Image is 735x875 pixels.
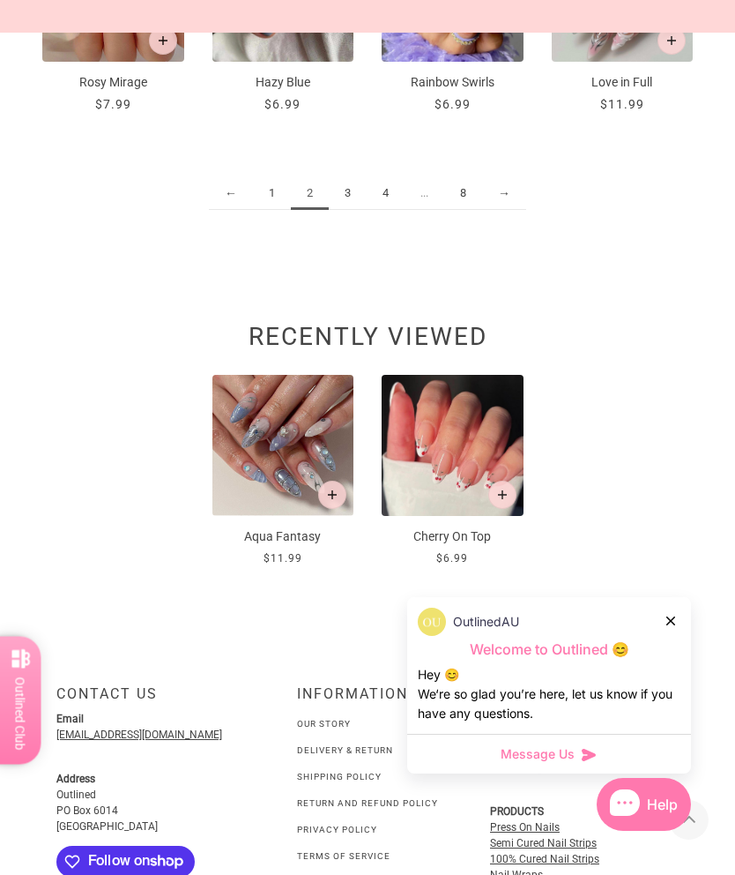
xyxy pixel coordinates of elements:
[382,73,523,92] p: Rainbow Swirls
[490,837,597,849] a: Semi Cured Nail Strips
[56,771,245,834] p: Outlined PO Box 6014 [GEOGRAPHIC_DATA]
[56,685,245,716] div: Contact Us
[488,481,516,509] button: Add to cart
[42,332,693,351] h2: Recently viewed
[600,97,644,111] span: $11.99
[95,97,131,111] span: $7.99
[297,772,382,782] a: Shipping Policy
[56,773,95,785] strong: Address
[297,825,377,834] a: Privacy Policy
[490,805,544,818] strong: PRODUCTS
[436,552,468,565] span: $6.99
[297,745,393,755] a: Delivery & Return
[405,177,444,210] span: ...
[209,177,253,210] a: ←
[264,97,301,111] span: $6.99
[212,73,354,92] p: Hazy Blue
[657,26,686,55] button: Add to cart
[453,612,519,632] p: OutlinedAU
[490,853,599,865] a: 100% Cured Nail Strips
[42,73,184,92] p: Rosy Mirage
[149,26,177,55] button: Add to cart
[552,73,694,92] p: Love in Full
[418,608,446,636] img: data:image/png;base64,iVBORw0KGgoAAAANSUhEUgAAACQAAAAkCAYAAADhAJiYAAAAAXNSR0IArs4c6QAAAERlWElmTU0...
[297,851,390,861] a: Terms of Service
[367,177,405,210] a: 4
[382,527,523,546] p: Cherry On Top
[297,719,351,729] a: Our Story
[482,177,526,210] a: →
[382,375,523,569] a: Cherry On Top-Press on Manicure-OutlinedCherry On Top-Press on Manicure-Outlined Add to cart Cher...
[212,375,354,569] a: Aqua Fantasy - Press On NailsAqua Fantasy - Press On Nails Add to cart Aqua Fantasy $11.99
[318,481,346,509] button: Add to cart
[297,685,438,716] div: INFORMATION
[56,729,222,741] a: [EMAIL_ADDRESS][DOMAIN_NAME]
[418,640,680,659] p: Welcome to Outlined 😊
[212,527,354,546] p: Aqua Fantasy
[444,177,482,210] a: 8
[490,821,560,834] a: Press On Nails
[297,798,438,808] a: Return and Refund Policy
[264,552,302,565] span: $11.99
[253,177,291,210] a: 1
[501,745,575,763] span: Message Us
[329,177,367,210] a: 3
[291,177,329,210] span: 2
[56,713,84,725] strong: Email
[418,665,680,723] div: Hey 😊 We‘re so glad you’re here, let us know if you have any questions.
[434,97,471,111] span: $6.99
